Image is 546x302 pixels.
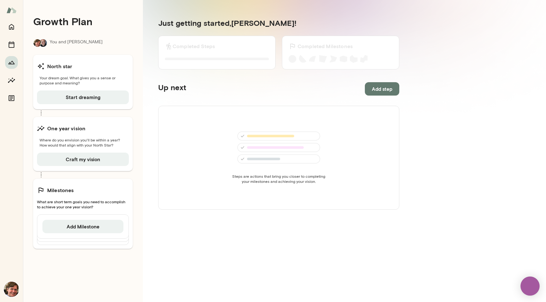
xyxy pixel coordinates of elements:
h6: One year vision [47,125,85,132]
img: Nick Gould [39,39,47,47]
h6: North star [47,62,72,70]
div: Add Milestone [37,214,129,239]
h6: Completed Steps [173,42,215,50]
img: Jonathan Sims [33,39,41,47]
button: Craft my vision [37,153,129,166]
button: Start dreaming [37,90,129,104]
button: Add step [365,82,399,96]
h6: Completed Milestones [298,42,353,50]
span: Where do you envision you'll be within a year? How would that align with your North Star? [37,137,129,147]
button: Home [5,20,18,33]
h6: Milestones [47,186,74,194]
button: Documents [5,92,18,104]
p: You and [PERSON_NAME] [50,39,103,47]
h5: Just getting started, [PERSON_NAME] ! [158,18,399,28]
button: Growth Plan [5,56,18,69]
span: Your dream goal. What gives you a sense or purpose and meaning? [37,75,129,85]
button: Sessions [5,38,18,51]
img: Mento [6,4,17,16]
button: Insights [5,74,18,87]
span: Steps are actions that bring you closer to completing your milestones and achieving your vision. [230,174,327,184]
span: What are short term goals you need to accomplish to achieve your one year vision? [37,199,129,209]
button: Add Milestone [42,220,123,233]
h4: Growth Plan [33,15,133,27]
h5: Up next [158,82,186,96]
img: Jonathan Sims [4,282,19,297]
